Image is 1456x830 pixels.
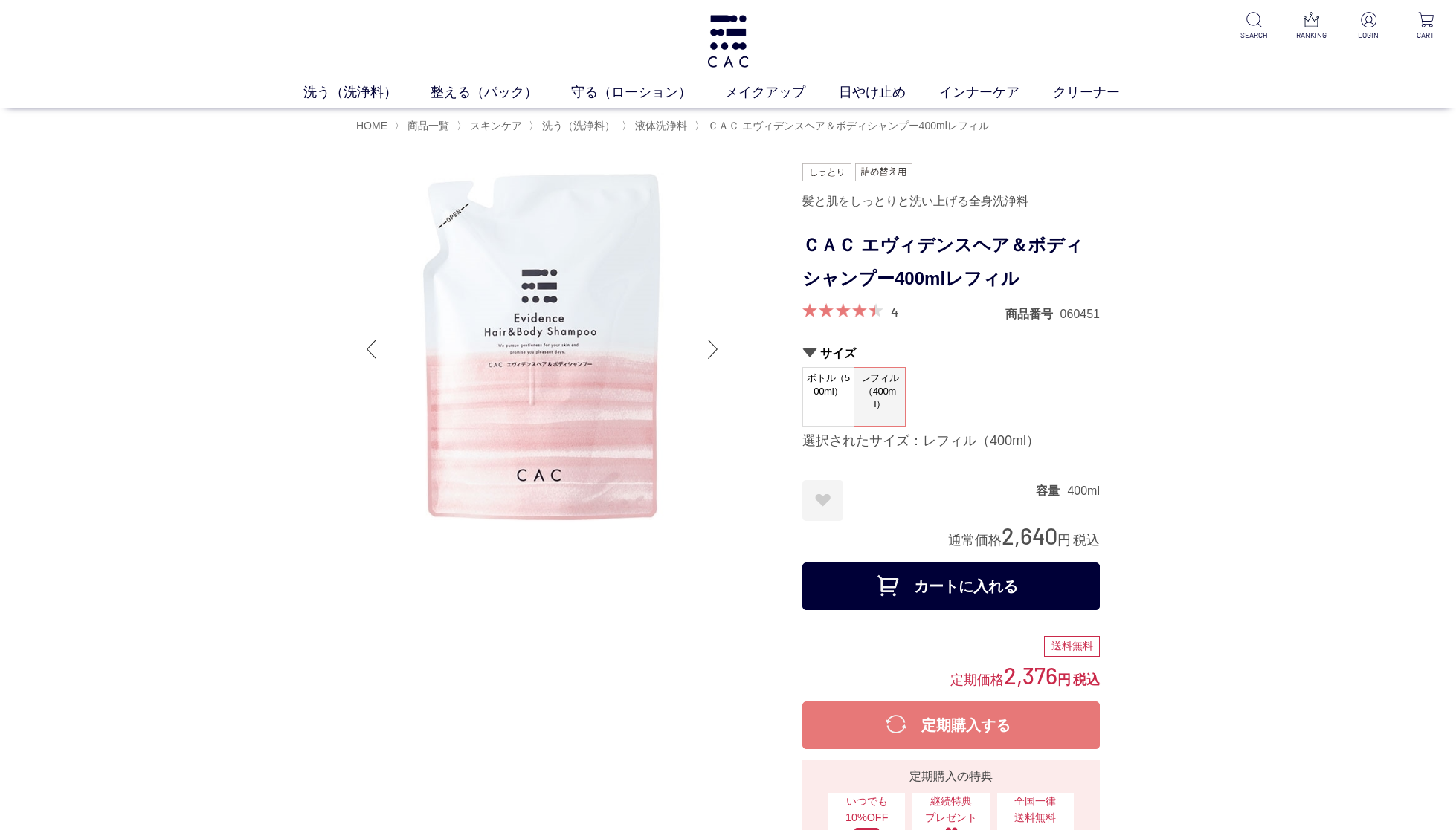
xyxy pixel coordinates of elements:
[1002,522,1057,549] span: 2,640
[539,120,615,132] a: 洗う（洗浄料）
[431,82,571,103] a: 整える（パック）
[920,794,982,826] span: 継続特典 プレゼント
[808,768,1094,785] div: 定期購入の特典
[635,120,687,132] span: 液体洗浄料
[854,368,905,415] span: レフィル（400ml）
[303,82,431,103] a: 洗う（洗浄料）
[695,119,993,133] li: 〉
[705,15,752,68] img: logo
[1236,30,1272,41] p: SEARCH
[1067,483,1100,499] dd: 400ml
[1236,12,1272,41] a: SEARCH
[1350,12,1387,41] a: LOGIN
[1408,30,1444,41] p: CART
[802,480,843,521] a: お気に入りに登録する
[622,119,691,133] li: 〉
[1057,533,1071,548] span: 円
[467,120,522,132] a: スキンケア
[1005,794,1066,826] span: 全国一律 送料無料
[1004,661,1057,689] span: 2,376
[802,229,1100,296] h1: ＣＡＣ エヴィデンスヘア＆ボディシャンプー400mlレフィル
[802,562,1100,610] button: カートに入れる
[1293,30,1330,41] p: RANKING
[839,82,939,103] a: 日やけ止め
[725,82,839,103] a: メイクアップ
[1060,306,1100,322] dd: 060451
[950,671,1004,687] span: 定期価格
[1044,636,1100,657] div: 送料無料
[356,163,728,535] img: ＣＡＣ エヴィデンスヘア＆ボディシャンプー400mlレフィル レフィル（400ml）
[1053,82,1153,103] a: クリーナー
[802,701,1100,749] button: 定期購入する
[836,794,898,826] span: いつでも10%OFF
[855,163,912,181] img: 詰め替え用
[802,189,1100,214] div: 髪と肌をしっとりと洗い上げる全身洗浄料
[802,432,1100,450] div: 選択されたサイズ：レフィル（400ml）
[394,119,453,133] li: 〉
[1005,306,1060,322] dt: 商品番号
[891,303,898,320] a: 4
[408,120,449,132] span: 商品一覧
[948,533,1002,548] span: 通常価格
[1408,12,1444,41] a: CART
[356,120,387,132] a: HOME
[529,119,619,133] li: 〉
[803,368,854,410] span: ボトル（500ml）
[1350,30,1387,41] p: LOGIN
[1036,483,1067,499] dt: 容量
[802,346,1100,361] h2: サイズ
[470,120,522,132] span: スキンケア
[708,120,989,132] span: ＣＡＣ エヴィデンスヘア＆ボディシャンプー400mlレフィル
[405,120,449,132] a: 商品一覧
[1073,533,1100,548] span: 税込
[457,119,526,133] li: 〉
[1057,672,1071,687] span: 円
[632,120,687,132] a: 液体洗浄料
[1293,12,1330,41] a: RANKING
[1073,672,1100,687] span: 税込
[939,82,1053,103] a: インナーケア
[571,82,725,103] a: 守る（ローション）
[802,163,851,181] img: しっとり
[542,120,615,132] span: 洗う（洗浄料）
[705,120,989,132] a: ＣＡＣ エヴィデンスヘア＆ボディシャンプー400mlレフィル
